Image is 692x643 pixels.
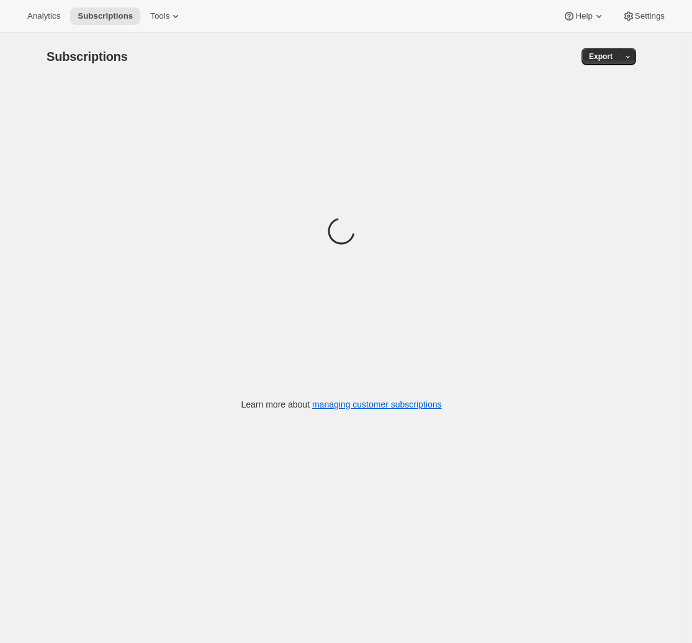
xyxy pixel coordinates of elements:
[27,11,60,21] span: Analytics
[582,48,620,65] button: Export
[575,11,592,21] span: Help
[20,7,68,25] button: Analytics
[555,7,612,25] button: Help
[635,11,665,21] span: Settings
[615,7,672,25] button: Settings
[143,7,189,25] button: Tools
[150,11,169,21] span: Tools
[78,11,133,21] span: Subscriptions
[70,7,140,25] button: Subscriptions
[241,398,442,411] p: Learn more about
[47,50,128,63] span: Subscriptions
[589,52,613,62] span: Export
[312,399,442,409] a: managing customer subscriptions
